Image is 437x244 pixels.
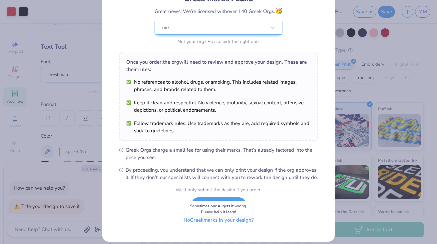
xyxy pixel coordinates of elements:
[126,99,311,114] li: Keep it clean and respectful. No violence, profanity, sexual content, offensive depictions, or po...
[126,78,311,93] li: No references to alcohol, drugs, or smoking. This includes related images, phrases, and brands re...
[176,186,261,193] div: We’ll only submit the design if you order.
[155,7,282,16] div: Great news! We’re licensed with over 140 Greek Orgs.
[275,7,282,15] span: 🥳
[126,58,311,73] div: Once you order, the org will need to review and approve your design. These are their rules:
[126,146,318,161] span: Greek Orgs charge a small fee for using their marks. That’s already factored into the price you see.
[155,38,282,45] div: Not your org? Please pick the right one.
[126,120,311,134] li: Follow trademark rules. Use trademarks as they are, add required symbols and stick to guidelines.
[178,213,259,227] button: NoGreekmarks in your design?
[185,201,252,217] div: Sometimes our AI gets it wrong. Please help it learn!
[126,166,318,181] span: By proceeding, you understand that we can only print your design if the org approves it. If they ...
[192,197,246,211] button: I Understand!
